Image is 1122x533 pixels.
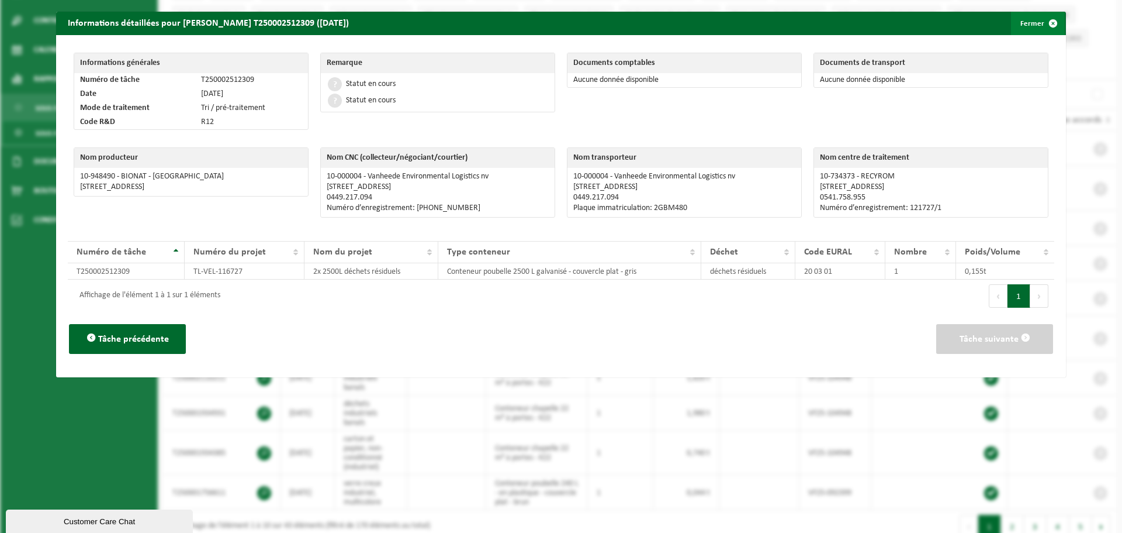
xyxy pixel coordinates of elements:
td: TL-VEL-116727 [185,263,305,280]
div: Affichage de l'élément 1 à 1 sur 1 éléments [74,286,220,307]
td: Numéro de tâche [74,73,195,87]
p: 10-948490 - BIONAT - [GEOGRAPHIC_DATA] [80,172,302,181]
td: Aucune donnée disponible [567,73,801,87]
p: Plaque immatriculation: 2GBM480 [573,204,795,213]
button: Previous [989,284,1007,308]
th: Informations générales [74,53,308,73]
td: [DATE] [195,87,308,101]
td: R12 [195,115,308,129]
span: Nombre [894,247,927,257]
p: 10-000004 - Vanheede Environmental Logistics nv [573,172,795,181]
div: Statut en cours [346,80,396,88]
td: Aucune donnée disponible [814,73,1048,87]
th: Nom transporteur [567,148,801,168]
p: [STREET_ADDRESS] [573,183,795,192]
span: Type conteneur [447,247,510,257]
th: Documents comptables [567,53,801,73]
td: T250002512309 [195,73,308,87]
h2: Informations détaillées pour [PERSON_NAME] T250002512309 ([DATE]) [56,12,361,34]
td: Conteneur poubelle 2500 L galvanisé - couvercle plat - gris [438,263,701,280]
td: Mode de traitement [74,101,195,115]
th: Documents de transport [814,53,1023,73]
button: Tâche précédente [69,324,186,354]
td: 0,155t [956,263,1054,280]
button: Fermer [1011,12,1065,35]
td: T250002512309 [68,263,185,280]
button: Next [1030,284,1048,308]
td: Tri / pré-traitement [195,101,308,115]
th: Remarque [321,53,555,73]
span: Nom du projet [313,247,372,257]
p: 10-734373 - RECYROM [820,172,1042,181]
th: Nom CNC (collecteur/négociant/courtier) [321,148,555,168]
span: Poids/Volume [965,247,1020,257]
td: déchets résiduels [701,263,795,280]
p: [STREET_ADDRESS] [327,183,549,192]
td: 20 03 01 [795,263,885,280]
span: Tâche suivante [960,335,1019,344]
span: Déchet [710,247,738,257]
p: Numéro d’enregistrement: [PHONE_NUMBER] [327,204,549,213]
p: 0449.217.094 [327,193,549,202]
p: [STREET_ADDRESS] [820,183,1042,192]
div: Statut en cours [346,97,396,105]
span: Numéro de tâche [77,247,146,257]
p: Numéro d’enregistrement: 121727/1 [820,204,1042,213]
th: Nom centre de traitement [814,148,1048,168]
p: 10-000004 - Vanheede Environmental Logistics nv [327,172,549,181]
td: Code R&D [74,115,195,129]
p: [STREET_ADDRESS] [80,183,302,192]
iframe: chat widget [6,507,195,533]
td: 1 [885,263,956,280]
td: Date [74,87,195,101]
p: 0449.217.094 [573,193,795,202]
button: 1 [1007,284,1030,308]
p: 0541.758.955 [820,193,1042,202]
span: Numéro du projet [193,247,266,257]
span: Code EURAL [804,247,852,257]
button: Tâche suivante [936,324,1053,354]
span: Tâche précédente [98,335,169,344]
th: Nom producteur [74,148,308,168]
td: 2x 2500L déchets résiduels [304,263,438,280]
